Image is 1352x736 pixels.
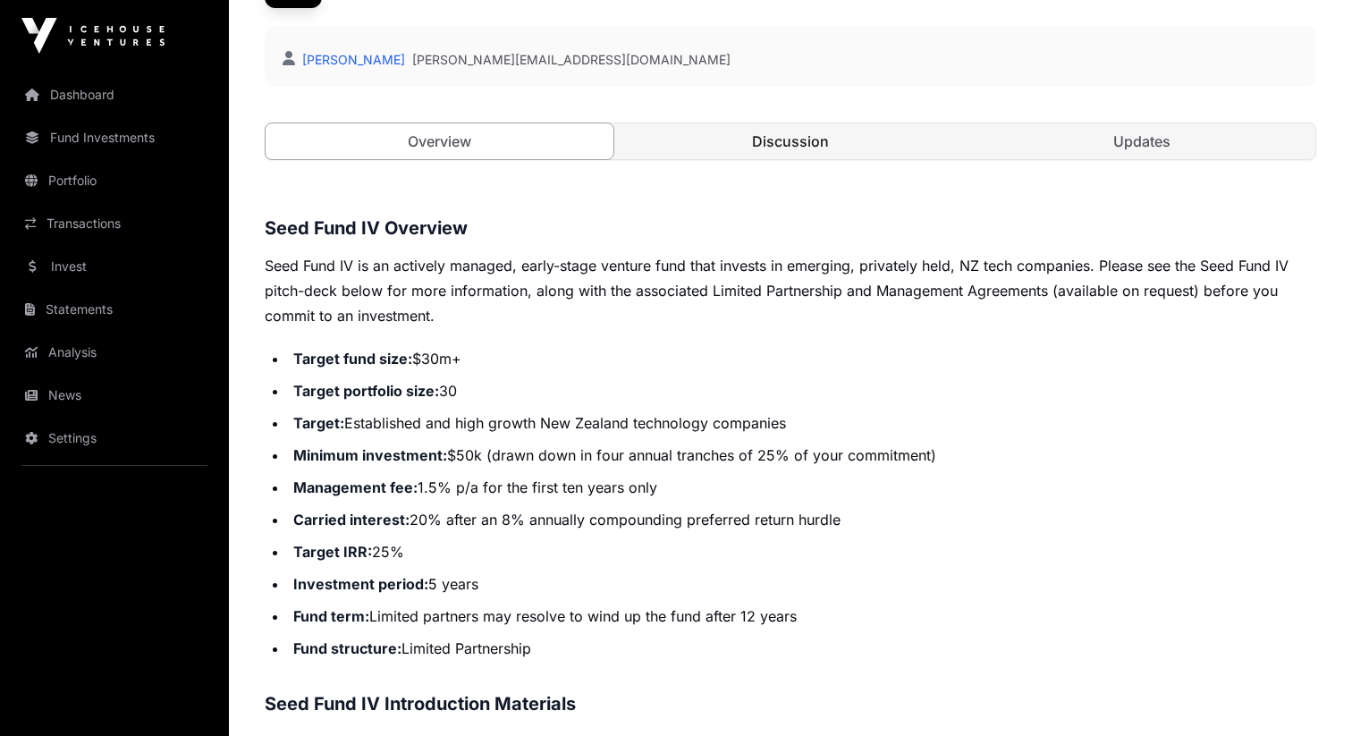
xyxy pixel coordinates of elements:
h3: Seed Fund IV Introduction Materials [265,689,1316,718]
img: Icehouse Ventures Logo [21,18,165,54]
strong: Carried interest: [293,511,410,529]
a: Discussion [617,123,965,159]
li: Established and high growth New Zealand technology companies [288,410,1316,436]
a: [PERSON_NAME] [299,52,405,67]
a: News [14,376,215,415]
a: Dashboard [14,75,215,114]
a: Overview [265,123,614,160]
strong: Target portfolio size: [293,382,439,400]
a: Updates [968,123,1315,159]
nav: Tabs [266,123,1315,159]
iframe: Chat Widget [1263,650,1352,736]
a: Settings [14,419,215,458]
li: 1.5% p/a for the first ten years only [288,475,1316,500]
a: Invest [14,247,215,286]
a: Analysis [14,333,215,372]
strong: Fund structure: [293,639,401,657]
li: 25% [288,539,1316,564]
li: $50k (drawn down in four annual tranches of 25% of your commitment) [288,443,1316,468]
strong: Target fund size: [293,350,412,368]
p: Seed Fund IV is an actively managed, early-stage venture fund that invests in emerging, privately... [265,253,1316,328]
li: 30 [288,378,1316,403]
a: Transactions [14,204,215,243]
li: 5 years [288,571,1316,596]
a: Portfolio [14,161,215,200]
a: [PERSON_NAME][EMAIL_ADDRESS][DOMAIN_NAME] [412,51,731,69]
a: Fund Investments [14,118,215,157]
strong: Management fee: [293,478,418,496]
li: Limited partners may resolve to wind up the fund after 12 years [288,604,1316,629]
strong: Target IRR: [293,543,372,561]
strong: Minimum investment: [293,446,447,464]
li: 20% after an 8% annually compounding preferred return hurdle [288,507,1316,532]
strong: Fund term: [293,607,369,625]
a: Statements [14,290,215,329]
li: $30m+ [288,346,1316,371]
strong: Target: [293,414,344,432]
strong: Investment period: [293,575,428,593]
li: Limited Partnership [288,636,1316,661]
h3: Seed Fund IV Overview [265,214,1316,242]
